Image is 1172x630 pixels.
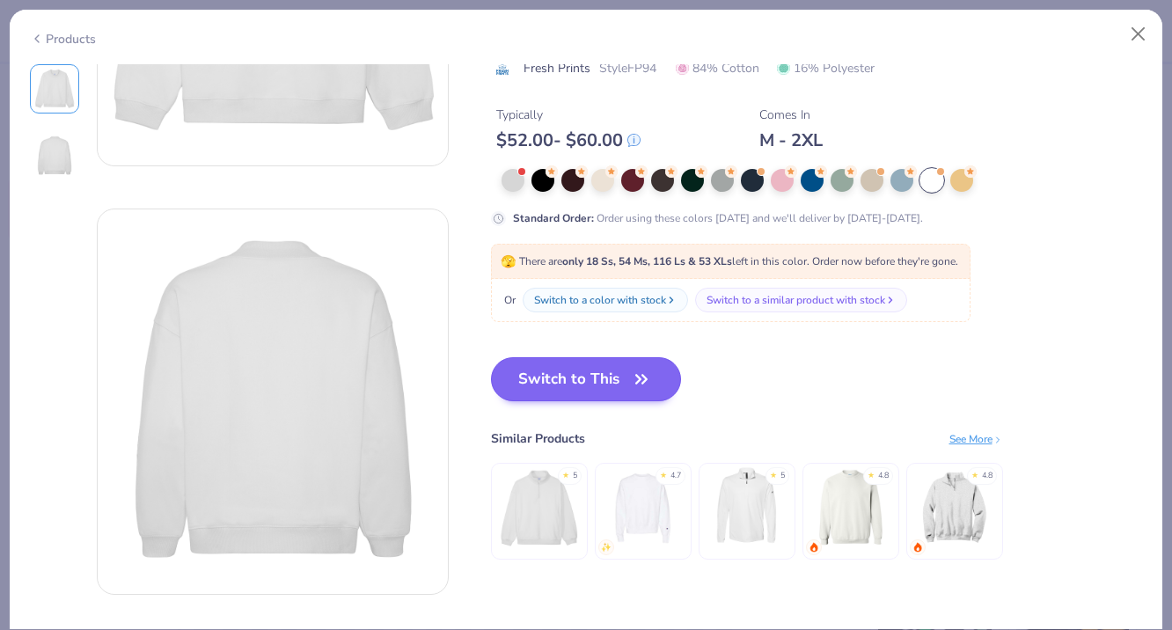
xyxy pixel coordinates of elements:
button: Switch to a color with stock [523,288,688,312]
img: newest.gif [601,542,612,553]
strong: Standard Order : [513,211,594,225]
img: Fresh Prints Aspen Heavyweight Quarter-Zip [497,466,581,550]
div: ★ [562,470,569,477]
button: Switch to This [491,357,682,401]
img: Gildan Adult Heavy Blend Adult 8 Oz. 50/50 Fleece Crew [809,466,892,550]
strong: only 18 Ss, 54 Ms, 116 Ls & 53 XLs [562,254,732,268]
div: Similar Products [491,429,585,448]
span: Or [501,292,516,308]
span: 84% Cotton [676,59,759,77]
span: 16% Polyester [777,59,875,77]
span: Style FP94 [599,59,656,77]
span: 🫣 [501,253,516,270]
img: Back [98,226,448,576]
div: See More [949,431,1003,447]
button: Switch to a similar product with stock [695,288,907,312]
img: trending.gif [809,542,819,553]
div: 5 [573,470,577,482]
img: Jerzees Nublend Quarter-Zip Cadet Collar Sweatshirt [912,466,996,550]
div: 4.8 [878,470,889,482]
img: Adidas Lightweight Quarter-Zip Pullover [705,466,788,550]
div: ★ [971,470,978,477]
div: Typically [496,106,641,124]
div: 4.7 [670,470,681,482]
img: brand logo [491,62,515,77]
div: Products [30,30,96,48]
button: Close [1122,18,1155,51]
img: Front [33,68,76,110]
div: ★ [770,470,777,477]
div: 5 [780,470,785,482]
img: Champion Adult Reverse Weave® Crew [601,466,685,550]
span: There are left in this color. Order now before they're gone. [501,254,958,268]
div: ★ [868,470,875,477]
div: M - 2XL [759,129,823,151]
img: trending.gif [912,542,923,553]
div: Comes In [759,106,823,124]
div: $ 52.00 - $ 60.00 [496,129,641,151]
div: Switch to a color with stock [534,292,666,308]
div: ★ [660,470,667,477]
div: 4.8 [982,470,993,482]
span: Fresh Prints [524,59,590,77]
div: Switch to a similar product with stock [707,292,885,308]
img: Back [33,135,76,177]
div: Order using these colors [DATE] and we'll deliver by [DATE]-[DATE]. [513,210,923,226]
